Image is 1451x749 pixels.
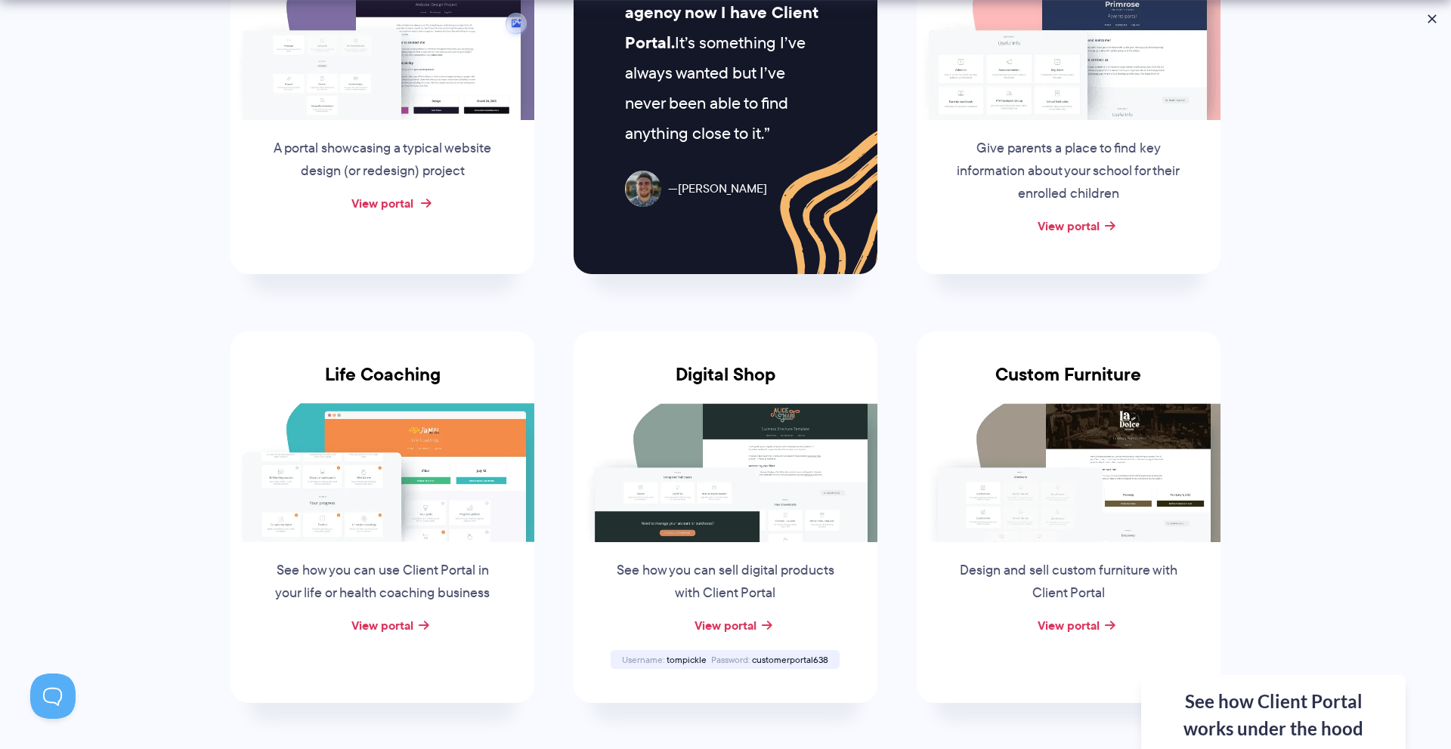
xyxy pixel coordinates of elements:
a: View portal [1038,616,1100,634]
h3: Custom Furniture [917,364,1221,403]
p: See how you can sell digital products with Client Portal [611,559,840,605]
h3: Digital Shop [574,364,877,403]
span: Password [711,653,750,666]
h3: Life Coaching [230,364,534,403]
a: View portal [351,616,413,634]
a: View portal [1038,217,1100,235]
p: See how you can use Client Portal in your life or health coaching business [268,559,497,605]
a: View portal [351,194,413,212]
p: Give parents a place to find key information about your school for their enrolled children [954,137,1183,205]
span: customerportal638 [752,653,828,666]
p: A portal showcasing a typical website design (or redesign) project [268,137,497,183]
a: View portal [695,616,756,634]
span: tompickle [667,653,707,666]
span: Username [622,653,664,666]
iframe: Toggle Customer Support [30,673,76,719]
p: Design and sell custom furniture with Client Portal [954,559,1183,605]
span: [PERSON_NAME] [668,178,767,200]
